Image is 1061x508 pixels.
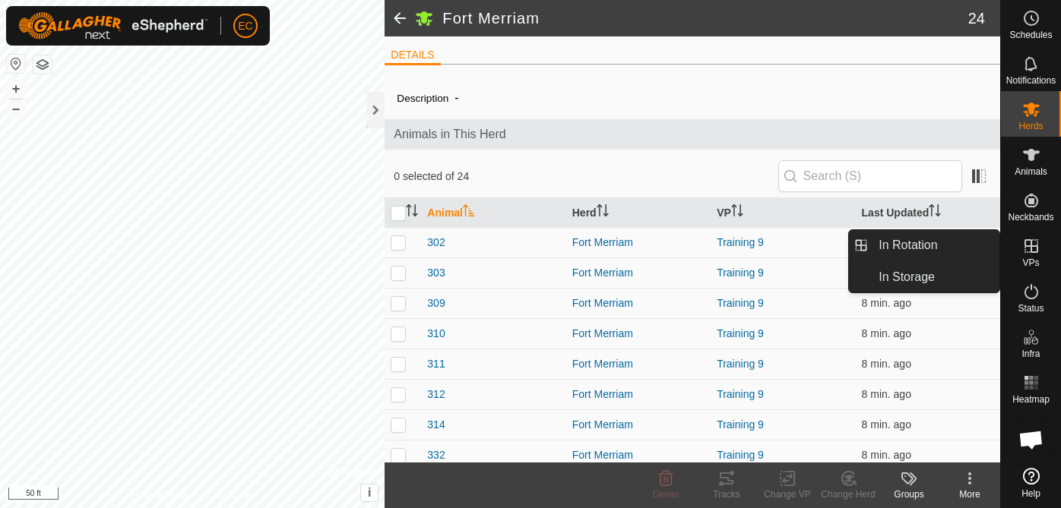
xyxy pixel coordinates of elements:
[7,80,25,98] button: +
[572,387,705,402] div: Fort Merriam
[1009,30,1052,39] span: Schedules
[427,417,445,433] span: 314
[421,198,565,228] th: Animal
[7,55,25,73] button: Reset Map
[361,484,378,501] button: i
[717,236,764,248] a: Training 9
[1022,258,1039,267] span: VPs
[427,235,445,251] span: 302
[653,489,679,500] span: Delete
[849,262,999,292] li: In Storage
[406,207,418,219] p-sorticon: Activate to sort
[427,326,445,342] span: 310
[1015,167,1047,176] span: Animals
[1008,213,1053,222] span: Neckbands
[717,327,764,339] a: Training 9
[572,417,705,433] div: Fort Merriam
[939,487,1000,501] div: More
[238,18,252,34] span: EC
[7,99,25,118] button: –
[862,418,911,431] span: Oct 13, 2025, 12:34 PM
[757,487,818,501] div: Change VP
[1006,76,1056,85] span: Notifications
[33,55,52,74] button: Map Layers
[427,265,445,281] span: 303
[427,387,445,402] span: 312
[1012,395,1050,404] span: Heatmap
[696,487,757,501] div: Tracks
[778,160,962,192] input: Search (S)
[879,236,937,254] span: In Rotation
[869,230,999,260] a: In Rotation
[879,487,939,501] div: Groups
[862,358,911,370] span: Oct 13, 2025, 12:34 PM
[717,418,764,431] a: Training 9
[862,388,911,400] span: Oct 13, 2025, 12:34 PM
[463,207,475,219] p-sorticon: Activate to sort
[427,356,445,372] span: 311
[711,198,855,228] th: VP
[132,488,189,502] a: Privacy Policy
[572,447,705,463] div: Fort Merriam
[849,230,999,260] li: In Rotation
[572,295,705,311] div: Fort Merriam
[717,449,764,461] a: Training 9
[448,85,464,110] span: -
[717,297,764,309] a: Training 9
[442,9,968,27] h2: Fort Merriam
[862,297,911,309] span: Oct 13, 2025, 12:34 PM
[18,12,208,39] img: Gallagher Logo
[731,207,743,219] p-sorticon: Activate to sort
[572,326,705,342] div: Fort Merriam
[1018,304,1044,313] span: Status
[929,207,941,219] p-sorticon: Activate to sort
[1009,417,1054,462] div: Open chat
[572,265,705,281] div: Fort Merriam
[368,486,371,499] span: i
[427,447,445,463] span: 332
[968,7,985,30] span: 24
[717,358,764,370] a: Training 9
[572,235,705,251] div: Fort Merriam
[427,295,445,311] span: 309
[1018,121,1043,131] span: Herds
[1001,462,1061,504] a: Help
[818,487,879,501] div: Change Herd
[879,268,935,286] span: In Storage
[1021,349,1040,358] span: Infra
[572,356,705,372] div: Fort Merriam
[394,125,991,144] span: Animals in This Herd
[1021,489,1040,498] span: Help
[566,198,711,228] th: Herd
[597,207,609,219] p-sorticon: Activate to sort
[394,169,778,185] span: 0 selected of 24
[207,488,252,502] a: Contact Us
[862,449,911,461] span: Oct 13, 2025, 12:34 PM
[385,47,440,65] li: DETAILS
[717,388,764,400] a: Training 9
[856,198,1000,228] th: Last Updated
[862,327,911,339] span: Oct 13, 2025, 12:34 PM
[869,262,999,292] a: In Storage
[397,93,448,104] label: Description
[717,267,764,279] a: Training 9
